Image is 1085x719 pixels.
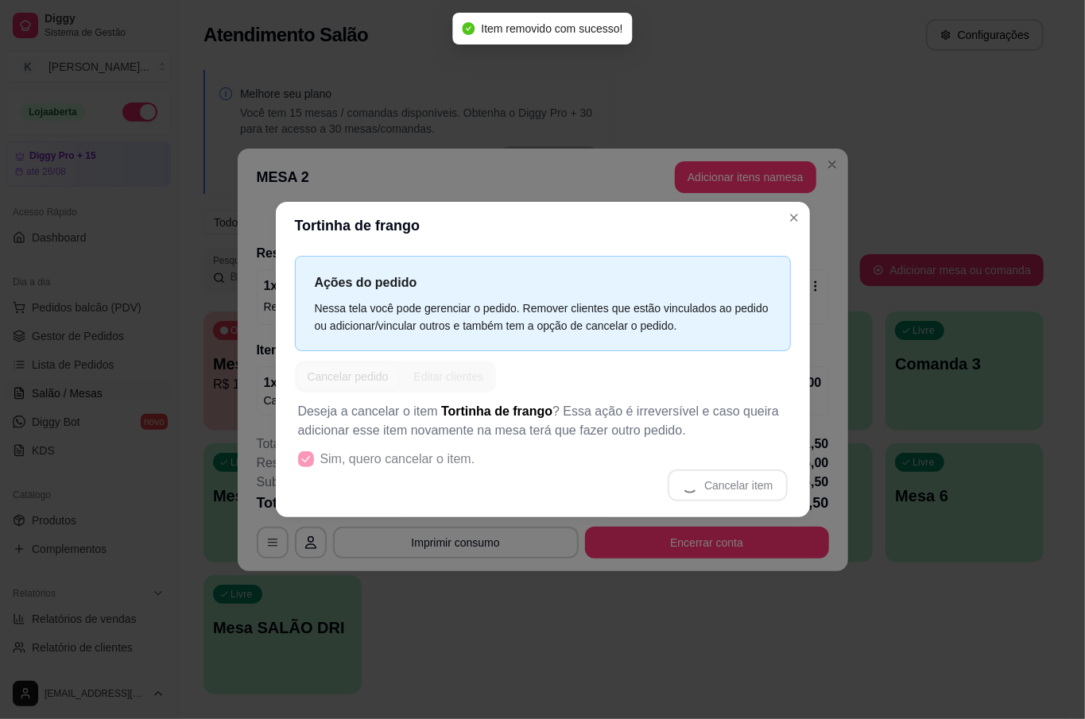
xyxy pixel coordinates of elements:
[315,300,771,334] div: Nessa tela você pode gerenciar o pedido. Remover clientes que estão vinculados ao pedido ou adici...
[298,402,788,440] p: Deseja a cancelar o item ? Essa ação é irreversível e caso queira adicionar esse item novamente n...
[276,202,810,249] header: Tortinha de frango
[481,22,622,35] span: Item removido com sucesso!
[781,205,807,230] button: Close
[462,22,475,35] span: check-circle
[315,273,771,292] p: Ações do pedido
[441,404,552,418] span: Tortinha de frango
